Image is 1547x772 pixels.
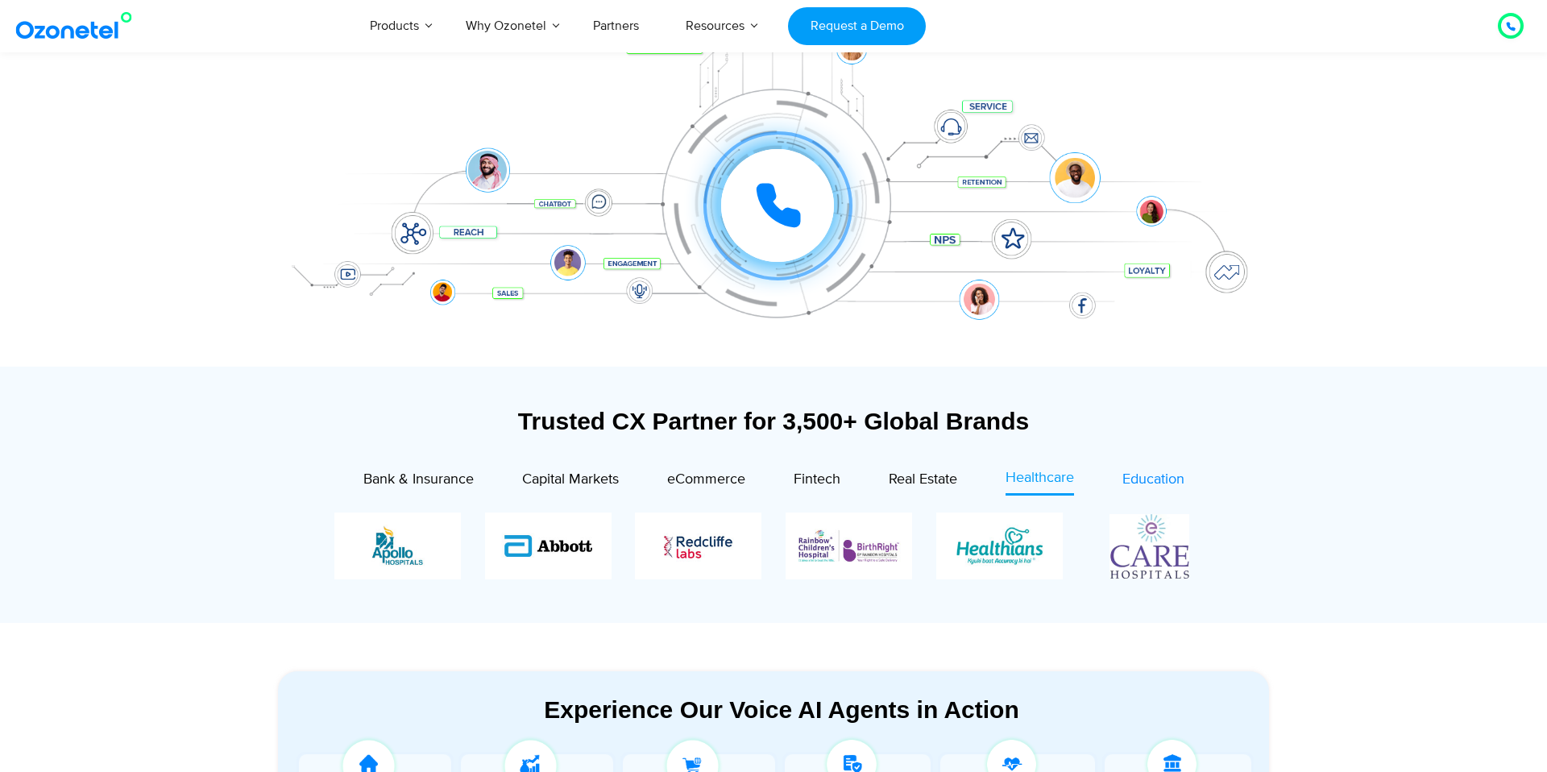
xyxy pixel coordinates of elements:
[363,467,474,496] a: Bank & Insurance
[794,467,840,496] a: Fintech
[794,471,840,488] span: Fintech
[788,7,926,45] a: Request a Demo
[1006,467,1074,496] a: Healthcare
[1122,467,1184,496] a: Education
[667,471,745,488] span: eCommerce
[667,467,745,496] a: eCommerce
[278,407,1269,435] div: Trusted CX Partner for 3,500+ Global Brands
[522,467,619,496] a: Capital Markets
[334,513,1213,579] div: Image Carousel
[1006,469,1074,487] span: Healthcare
[889,467,957,496] a: Real Estate
[294,695,1269,724] div: Experience Our Voice AI Agents in Action
[522,471,619,488] span: Capital Markets
[889,471,957,488] span: Real Estate
[363,471,474,488] span: Bank & Insurance
[1122,471,1184,488] span: Education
